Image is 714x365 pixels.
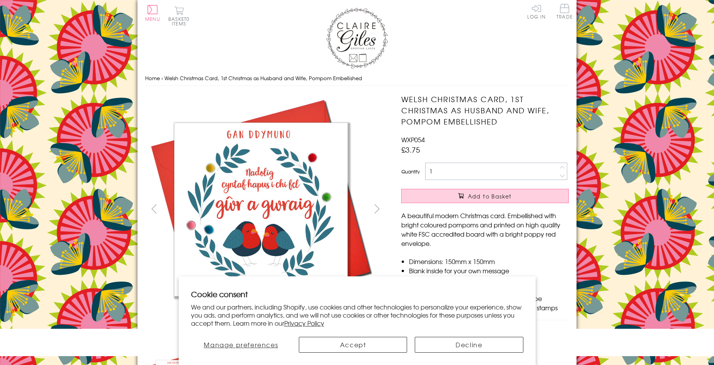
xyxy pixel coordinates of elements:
button: prev [145,200,163,217]
button: Menu [145,5,160,21]
li: Dimensions: 150mm x 150mm [409,257,569,266]
span: 0 items [172,15,189,27]
span: › [161,74,163,82]
span: Add to Basket [468,192,512,200]
button: Add to Basket [401,189,569,203]
a: Log In [527,4,546,19]
a: Trade [556,4,573,20]
img: Welsh Christmas Card, 1st Christmas as Husband and Wife, Pompom Embellished [386,94,617,325]
img: Claire Giles Greetings Cards [326,8,388,69]
span: Manage preferences [204,340,278,349]
li: Blank inside for your own message [409,266,569,275]
button: next [369,200,386,217]
span: WXP054 [401,135,425,144]
button: Basket0 items [168,6,189,26]
h2: Cookie consent [191,289,523,299]
p: We and our partners, including Shopify, use cookies and other technologies to personalize your ex... [191,303,523,327]
h1: Welsh Christmas Card, 1st Christmas as Husband and Wife, Pompom Embellished [401,94,569,127]
button: Accept [299,337,407,353]
span: Menu [145,15,160,22]
nav: breadcrumbs [145,71,569,86]
span: £3.75 [401,144,420,155]
li: Printed in the U.K on quality 350gsm board [409,275,569,284]
img: Welsh Christmas Card, 1st Christmas as Husband and Wife, Pompom Embellished [145,94,376,325]
a: Home [145,74,160,82]
button: Decline [415,337,523,353]
span: Welsh Christmas Card, 1st Christmas as Husband and Wife, Pompom Embellished [164,74,362,82]
a: Privacy Policy [284,318,324,328]
button: Manage preferences [191,337,291,353]
label: Quantity [401,168,420,175]
p: A beautiful modern Christmas card. Embellished with bright coloured pompoms and printed on high q... [401,211,569,248]
span: Trade [556,4,573,19]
